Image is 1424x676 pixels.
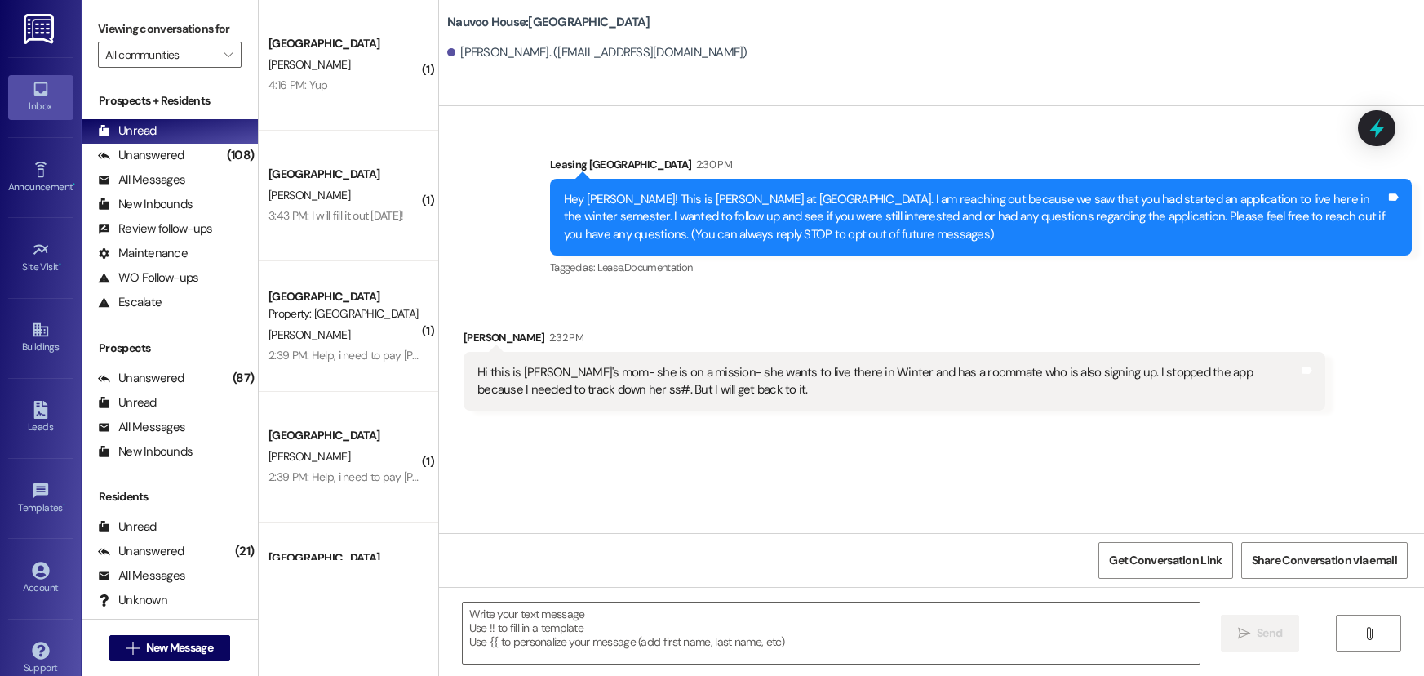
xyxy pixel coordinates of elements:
[98,196,193,213] div: New Inbounds
[98,171,185,189] div: All Messages
[268,78,328,92] div: 4:16 PM: Yup
[8,557,73,601] a: Account
[447,14,650,31] b: Nauvoo House: [GEOGRAPHIC_DATA]
[8,236,73,280] a: Site Visit •
[63,500,65,511] span: •
[224,48,233,61] i: 
[268,188,350,202] span: [PERSON_NAME]
[98,269,198,287] div: WO Follow-ups
[146,639,213,656] span: New Message
[268,166,419,183] div: [GEOGRAPHIC_DATA]
[550,256,1412,279] div: Tagged as:
[1363,627,1375,640] i: 
[98,592,167,609] div: Unknown
[98,543,184,560] div: Unanswered
[268,57,350,72] span: [PERSON_NAME]
[550,156,1412,179] div: Leasing [GEOGRAPHIC_DATA]
[477,364,1299,399] div: Hi this is [PERSON_NAME]'s mom- she is on a mission- she wants to live there in Winter and has a ...
[268,208,404,223] div: 3:43 PM: I will fill it out [DATE]!
[1257,625,1282,642] span: Send
[98,147,184,164] div: Unanswered
[1221,615,1300,652] button: Send
[98,220,212,238] div: Review follow-ups
[564,191,1386,243] div: Hey [PERSON_NAME]! This is [PERSON_NAME] at [GEOGRAPHIC_DATA]. I am reaching out because we saw t...
[1252,552,1397,569] span: Share Conversation via email
[98,443,193,460] div: New Inbounds
[268,305,419,322] div: Property: [GEOGRAPHIC_DATA]
[268,469,656,484] div: 2:39 PM: Help, i need to pay [PERSON_NAME]'s $300, but i can't access her portal
[98,245,188,262] div: Maintenance
[624,260,693,274] span: Documentation
[8,396,73,440] a: Leads
[8,477,73,521] a: Templates •
[268,35,419,52] div: [GEOGRAPHIC_DATA]
[268,288,419,305] div: [GEOGRAPHIC_DATA]
[82,92,258,109] div: Prospects + Residents
[105,42,215,68] input: All communities
[98,518,157,536] div: Unread
[98,394,157,411] div: Unread
[82,340,258,357] div: Prospects
[464,329,1325,352] div: [PERSON_NAME]
[1098,542,1232,579] button: Get Conversation Link
[268,549,419,567] div: [GEOGRAPHIC_DATA]
[82,488,258,505] div: Residents
[447,44,747,61] div: [PERSON_NAME]. ([EMAIL_ADDRESS][DOMAIN_NAME])
[597,260,624,274] span: Lease ,
[8,75,73,119] a: Inbox
[231,539,258,564] div: (21)
[98,419,185,436] div: All Messages
[223,143,258,168] div: (108)
[98,370,184,387] div: Unanswered
[1241,542,1408,579] button: Share Conversation via email
[1238,627,1250,640] i: 
[8,316,73,360] a: Buildings
[98,16,242,42] label: Viewing conversations for
[98,122,157,140] div: Unread
[73,179,75,190] span: •
[109,635,230,661] button: New Message
[98,567,185,585] div: All Messages
[268,449,350,464] span: [PERSON_NAME]
[692,156,732,173] div: 2:30 PM
[268,327,350,342] span: [PERSON_NAME]
[545,329,583,346] div: 2:32 PM
[268,348,656,362] div: 2:39 PM: Help, i need to pay [PERSON_NAME]'s $300, but i can't access her portal
[24,14,57,44] img: ResiDesk Logo
[268,427,419,444] div: [GEOGRAPHIC_DATA]
[228,366,258,391] div: (87)
[1109,552,1222,569] span: Get Conversation Link
[126,642,139,655] i: 
[59,259,61,270] span: •
[98,294,162,311] div: Escalate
